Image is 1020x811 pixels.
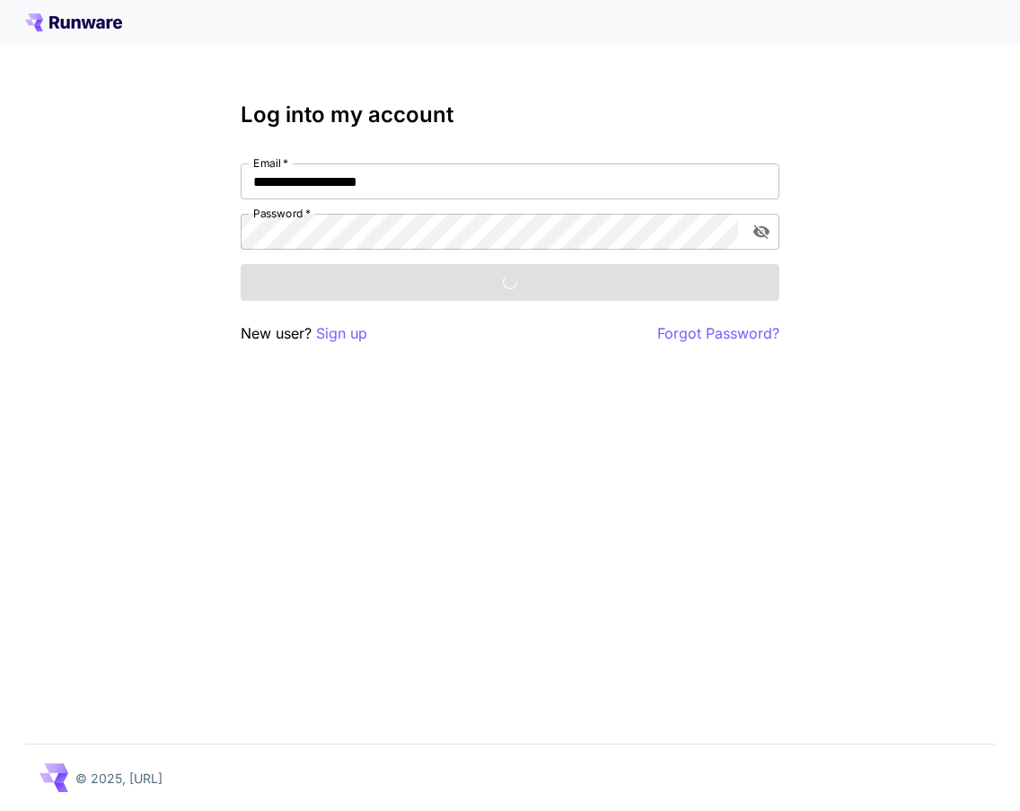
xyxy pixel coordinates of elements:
button: Sign up [316,322,367,345]
h3: Log into my account [241,102,779,128]
label: Email [253,155,288,171]
p: © 2025, [URL] [75,769,163,788]
button: toggle password visibility [745,216,778,248]
p: New user? [241,322,367,345]
button: Forgot Password? [657,322,779,345]
label: Password [253,206,311,221]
